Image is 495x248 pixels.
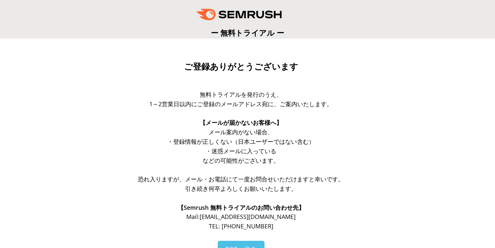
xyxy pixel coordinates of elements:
span: ご登録ありがとうございます [184,62,298,72]
span: TEL: [PHONE_NUMBER] [209,222,273,230]
span: 引き続き何卒よろしくお願いいたします。 [185,185,297,192]
span: メール案内がない場合、 [209,128,273,136]
span: 1～2営業日以内にご登録のメールアドレス宛に、ご案内いたします。 [149,100,333,108]
span: 恐れ入りますが、メール・お電話にて一度お問合せいただけますと幸いです。 [138,175,344,183]
span: 【Semrush 無料トライアルのお問い合わせ先】 [178,204,304,211]
span: Mail: [EMAIL_ADDRESS][DOMAIN_NAME] [186,213,296,221]
span: 【メールが届かないお客様へ】 [200,119,282,126]
span: ー 無料トライアル ー [211,27,284,38]
span: などの可能性がございます。 [203,157,279,164]
span: 無料トライアルを発行のうえ、 [200,91,282,98]
span: ・迷惑メールに入っている [206,147,276,155]
span: ・登録情報が正しくない（日本ユーザーではない含む） [167,138,315,145]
